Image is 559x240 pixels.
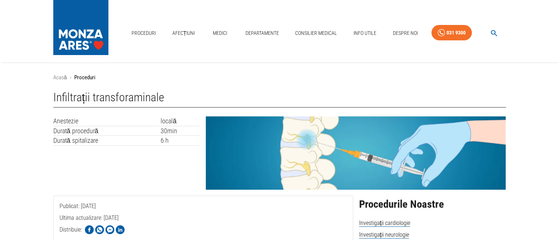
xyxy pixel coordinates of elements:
a: Proceduri [129,26,159,41]
img: Share on WhatsApp [95,225,104,234]
img: Share on LinkedIn [116,225,125,234]
span: Investigații neurologie [359,231,409,239]
td: locală [161,116,200,126]
td: Durată procedură [53,126,161,136]
p: Proceduri [74,73,95,82]
td: 6 h [161,136,200,146]
a: Medici [208,26,232,41]
a: Afecțiuni [169,26,198,41]
img: Share on Facebook Messenger [105,225,114,234]
span: Publicat: [DATE] [60,203,96,239]
a: Departamente [243,26,282,41]
h2: Procedurile Noastre [359,199,506,210]
li: › [70,73,71,82]
span: Investigații cardiologie [359,219,410,227]
td: 30min [161,126,200,136]
img: Share on Facebook [85,225,94,234]
a: Despre Noi [390,26,421,41]
nav: breadcrumb [53,73,506,82]
a: 031 9300 [431,25,472,41]
td: Durată spitalizare [53,136,161,146]
img: Infiltrații transforaminale | Infiltratii coloana | MONZA ARES [206,116,506,190]
a: Acasă [53,74,67,81]
a: Info Utile [351,26,379,41]
h1: Infiltrații transforaminale [53,91,506,108]
p: Distribuie: [60,225,82,234]
div: 031 9300 [447,28,466,37]
a: Consilier Medical [292,26,340,41]
td: Anestezie [53,116,161,126]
